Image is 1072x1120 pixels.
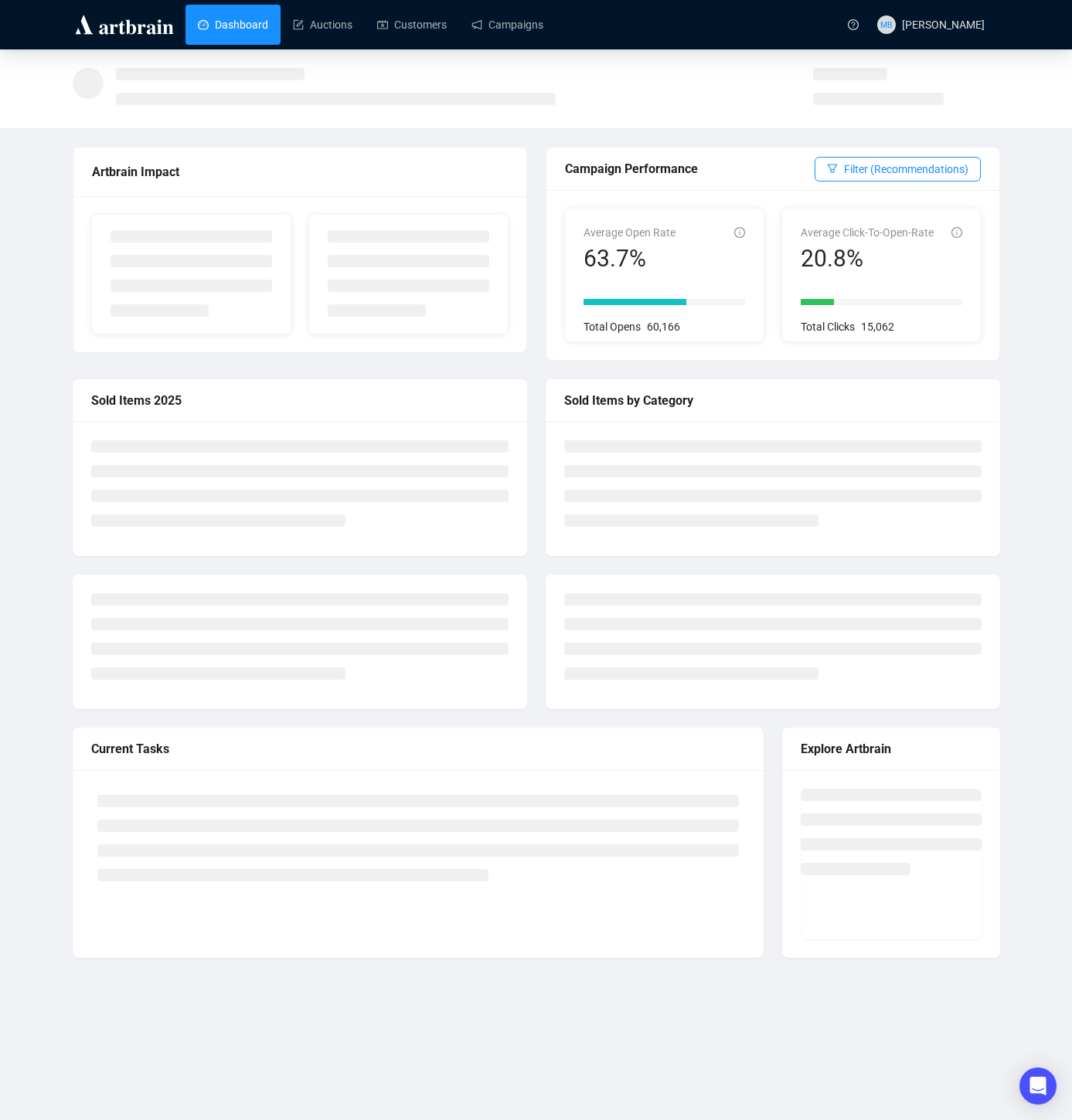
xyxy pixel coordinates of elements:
span: filter [827,163,838,174]
span: [PERSON_NAME] [902,19,985,31]
div: 20.8% [801,244,934,273]
span: MB [880,18,893,31]
span: question-circle [848,19,859,30]
div: Current Tasks [91,739,745,759]
a: Dashboard [198,5,268,45]
span: 60,166 [647,321,680,333]
img: logo [73,12,176,37]
a: Auctions [293,5,352,45]
span: Average Click-To-Open-Rate [801,226,934,239]
span: Average Open Rate [584,226,676,239]
span: info-circle [734,227,745,238]
span: info-circle [951,227,962,238]
a: Customers [377,5,447,45]
span: 15,062 [861,321,894,333]
div: Artbrain Impact [92,162,508,182]
span: Total Opens [584,321,641,333]
span: Total Clicks [801,321,855,333]
div: Campaign Performance [565,159,815,178]
div: Open Intercom Messenger [1019,1067,1057,1105]
span: Filter (Recommendations) [844,161,968,178]
div: Explore Artbrain [801,739,982,759]
div: 63.7% [584,244,676,273]
div: Sold Items by Category [564,391,982,410]
button: Filter (Recommendations) [815,157,981,182]
div: Sold Items 2025 [91,391,509,410]
a: Campaigns [471,5,543,45]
